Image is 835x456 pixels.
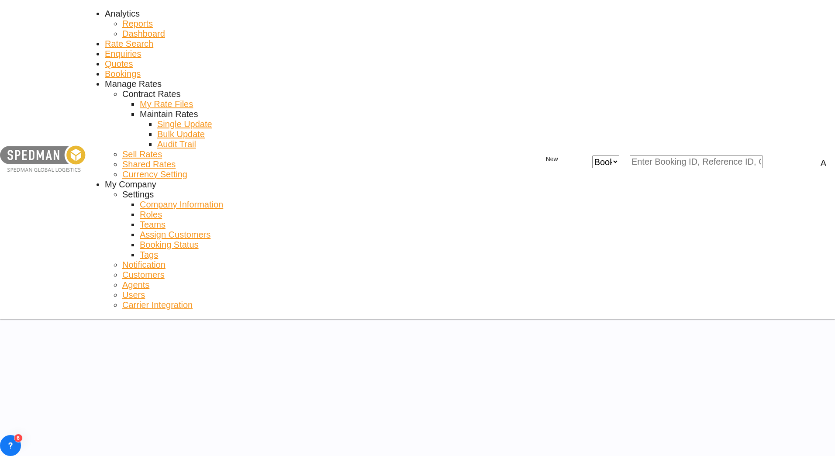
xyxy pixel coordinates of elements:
a: Single Update [157,119,212,129]
span: Booking Status [140,240,199,249]
a: Notification [122,260,166,270]
span: Agents [122,280,149,290]
div: icon-magnify [773,157,784,167]
span: Roles [140,210,162,219]
span: Enquiries [105,49,141,59]
a: Assign Customers [140,230,210,240]
span: New [535,155,569,162]
a: Audit Trail [157,139,196,149]
span: My Company [105,180,156,189]
span: icon-magnify [763,155,773,168]
span: Notification [122,260,166,269]
a: Quotes [105,59,133,69]
span: icon-close [582,155,592,168]
span: Tags [140,250,158,259]
md-icon: icon-plus 400-fg [535,154,546,165]
span: Users [122,290,145,300]
button: icon-plus 400-fgNewicon-chevron-down [531,151,573,168]
a: Rate Search [105,39,153,49]
span: Dashboard [122,29,165,38]
span: Company Information [140,200,223,209]
a: Company Information [140,200,223,210]
a: Reports [122,19,153,29]
md-icon: icon-chevron-down [619,157,630,167]
a: Roles [140,210,162,220]
div: A [821,158,826,168]
span: Rate Search [105,39,153,48]
a: Shared Rates [122,159,176,169]
span: Assign Customers [140,230,210,239]
span: Teams [140,220,166,229]
span: Settings [122,190,154,199]
span: Analytics [105,9,140,18]
span: Help [793,157,803,168]
a: Customers [122,270,165,280]
span: Carrier Integration [122,300,193,310]
a: Bulk Update [157,129,205,139]
a: Tags [140,250,158,260]
a: Agents [122,280,149,290]
span: Maintain Rates [140,109,198,119]
a: Currency Setting [122,169,187,180]
a: Teams [140,220,166,230]
a: Carrier Integration [122,300,193,310]
span: Manage Rates [105,79,162,89]
a: My Rate Files [140,99,193,109]
input: Enter Booking ID, Reference ID, Order ID [630,155,763,168]
span: Contract Rates [122,89,180,99]
a: Booking Status [140,240,199,250]
md-icon: icon-close [582,156,592,166]
a: Bookings [105,69,141,79]
div: Analytics [105,9,140,19]
a: Sell Rates [122,149,162,159]
a: Enquiries [105,49,141,59]
span: Reports [122,19,153,28]
span: Customers [122,270,165,280]
a: Dashboard [122,29,165,39]
a: Users [122,290,145,300]
md-icon: icon-magnify [763,157,773,167]
md-icon: icon-chevron-down [558,154,569,165]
